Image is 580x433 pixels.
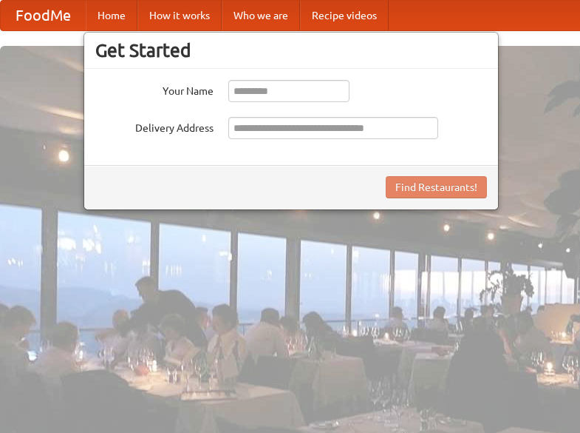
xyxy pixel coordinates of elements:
[95,39,487,61] h3: Get Started
[137,1,222,30] a: How it works
[86,1,137,30] a: Home
[222,1,300,30] a: Who we are
[300,1,389,30] a: Recipe videos
[1,1,86,30] a: FoodMe
[95,80,214,98] label: Your Name
[95,117,214,135] label: Delivery Address
[386,176,487,198] button: Find Restaurants!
